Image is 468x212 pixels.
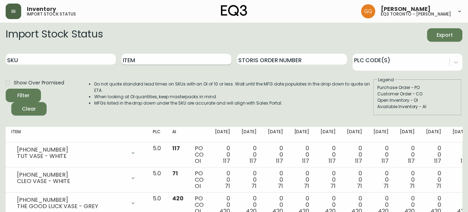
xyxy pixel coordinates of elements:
div: 0 0 [347,145,362,164]
div: 0 0 [268,170,283,189]
th: [DATE] [262,127,289,142]
span: 71 [436,182,441,190]
span: Inventory [27,6,56,12]
div: 0 0 [320,170,336,189]
h2: Import Stock Status [6,28,103,42]
div: PO CO [195,145,204,164]
span: 71 [225,182,230,190]
td: 5.0 [147,167,167,193]
button: Export [427,28,462,42]
span: [PERSON_NAME] [381,6,431,12]
span: 71 [357,182,362,190]
div: TUT VASE - WHITE [17,153,126,159]
button: Filter [6,89,41,102]
span: 71 [278,182,283,190]
th: [DATE] [420,127,447,142]
span: Export [433,31,457,40]
span: OI [195,157,201,165]
th: AI [167,127,189,142]
span: 117 [302,157,309,165]
div: [PHONE_NUMBER] [17,197,126,203]
div: [PHONE_NUMBER] [17,147,126,153]
th: [DATE] [368,127,394,142]
span: 117 [434,157,441,165]
div: 0 0 [452,170,468,189]
span: Show Over Promised [14,79,64,87]
span: 71 [409,182,415,190]
h5: eq3 toronto - [PERSON_NAME] [381,12,451,16]
span: 71 [172,169,178,177]
span: 117 [355,157,362,165]
div: 0 0 [373,145,389,164]
th: [DATE] [209,127,236,142]
span: 71 [304,182,309,190]
div: CLEO VASE - WHITE [17,178,126,184]
li: MFGs listed in the drop down under the SKU are accurate and will align with Sales Portal. [94,100,373,106]
div: Open Inventory - OI [377,97,458,104]
div: 0 0 [400,170,415,189]
div: PO CO [195,170,204,189]
th: PLC [147,127,167,142]
div: 0 0 [400,145,415,164]
th: [DATE] [315,127,341,142]
span: 71 [462,182,468,190]
span: 117 [408,157,415,165]
div: Purchase Order - PO [377,84,458,91]
div: 0 0 [426,145,441,164]
td: 5.0 [147,142,167,167]
div: Customer Order - CO [377,91,458,97]
legend: Legend [377,77,395,83]
div: 0 0 [426,170,441,189]
img: logo [221,5,247,16]
span: 71 [383,182,389,190]
span: 117 [223,157,230,165]
span: Clear [17,105,41,113]
span: 420 [172,194,184,202]
div: 0 0 [268,145,283,164]
span: 117 [329,157,336,165]
div: 0 0 [347,170,362,189]
div: [PHONE_NUMBER] [17,172,126,178]
div: 0 0 [320,145,336,164]
th: [DATE] [236,127,262,142]
span: 117 [250,157,257,165]
th: Item [6,127,147,142]
span: OI [195,182,201,190]
div: 0 0 [294,145,309,164]
div: THE GOOD LUCK VASE - GREY [17,203,126,210]
div: 0 0 [215,170,230,189]
div: [PHONE_NUMBER]THE GOOD LUCK VASE - GREY [11,195,142,211]
span: 117 [172,144,180,152]
th: [DATE] [341,127,368,142]
div: 0 0 [373,170,389,189]
div: Available Inventory - AI [377,104,458,110]
span: 117 [382,157,389,165]
span: 117 [276,157,283,165]
div: [PHONE_NUMBER]CLEO VASE - WHITE [11,170,142,186]
span: 117 [461,157,468,165]
div: 0 0 [294,170,309,189]
div: 0 0 [241,170,257,189]
h5: import stock status [27,12,76,16]
div: [PHONE_NUMBER]TUT VASE - WHITE [11,145,142,161]
th: [DATE] [394,127,420,142]
span: 71 [251,182,257,190]
div: 0 0 [241,145,257,164]
div: 0 0 [452,145,468,164]
div: 0 0 [215,145,230,164]
img: dbfc93a9366efef7dcc9a31eef4d00a7 [361,4,375,18]
li: Do not quote standard lead times on SKUs with an OI of 10 or less. Wait until the MFG date popula... [94,81,373,94]
button: Clear [11,102,47,116]
li: When looking at OI quantities, keep masterpacks in mind. [94,94,373,100]
th: [DATE] [288,127,315,142]
span: 71 [330,182,336,190]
